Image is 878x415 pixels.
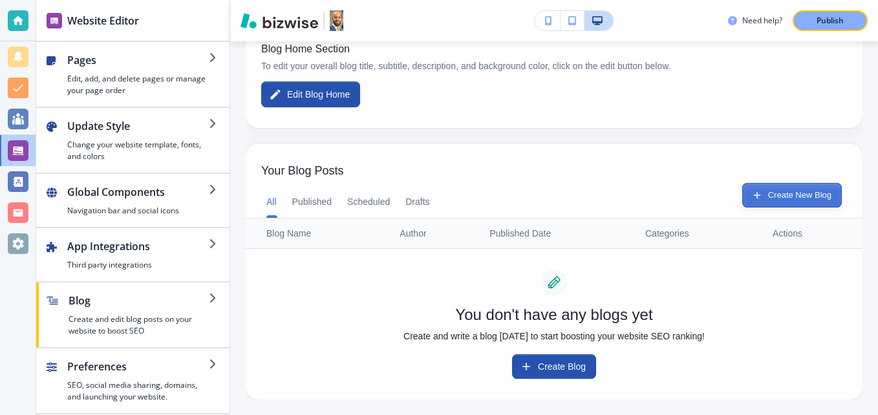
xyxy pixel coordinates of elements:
[742,183,842,207] button: Create New Blog
[67,184,209,200] h2: Global Components
[347,187,390,218] button: Scheduled
[36,348,230,413] button: PreferencesSEO, social media sharing, domains, and launching your website.
[36,108,230,173] button: Update StyleChange your website template, fonts, and colors
[241,13,318,28] img: Bizwise Logo
[261,81,360,107] button: Edit Blog Home
[67,118,209,134] h2: Update Style
[330,10,343,31] img: Your Logo
[36,282,230,347] button: BlogCreate and edit blog posts on your website to boost SEO
[403,330,705,344] p: Create and write a blog [DATE] to start boosting your website SEO ranking!
[455,306,652,325] h5: You don't have any blogs yet
[67,139,209,162] h4: Change your website template, fonts, and colors
[36,42,230,107] button: PagesEdit, add, and delete pages or manage your page order
[67,239,209,254] h2: App Integrations
[67,379,209,403] h4: SEO, social media sharing, domains, and launching your website.
[793,10,868,31] button: Publish
[405,187,429,218] button: Drafts
[36,174,230,227] button: Global ComponentsNavigation bar and social icons
[635,218,757,249] th: Categories
[67,73,209,96] h4: Edit, add, and delete pages or manage your page order
[817,15,844,27] p: Publish
[479,218,635,249] th: Published Date
[69,314,209,337] h4: Create and edit blog posts on your website to boost SEO
[512,354,596,379] button: Create Blog
[261,41,847,57] p: Blog Home Section
[67,359,209,374] h2: Preferences
[292,187,332,218] button: Published
[67,13,139,28] h2: Website Editor
[389,218,479,249] th: Author
[67,259,209,271] h4: Third party integrations
[36,228,230,281] button: App IntegrationsThird party integrations
[67,52,209,68] h2: Pages
[47,13,62,28] img: editor icon
[261,164,847,178] span: Your Blog Posts
[266,187,277,218] button: All
[67,205,209,217] h4: Navigation bar and social icons
[773,229,852,238] div: Actions
[266,229,379,238] div: Blog Name
[69,293,209,308] h2: Blog
[742,15,782,27] h3: Need help?
[261,59,847,74] p: To edit your overall blog title, subtitle, description, and background color, click on the edit b...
